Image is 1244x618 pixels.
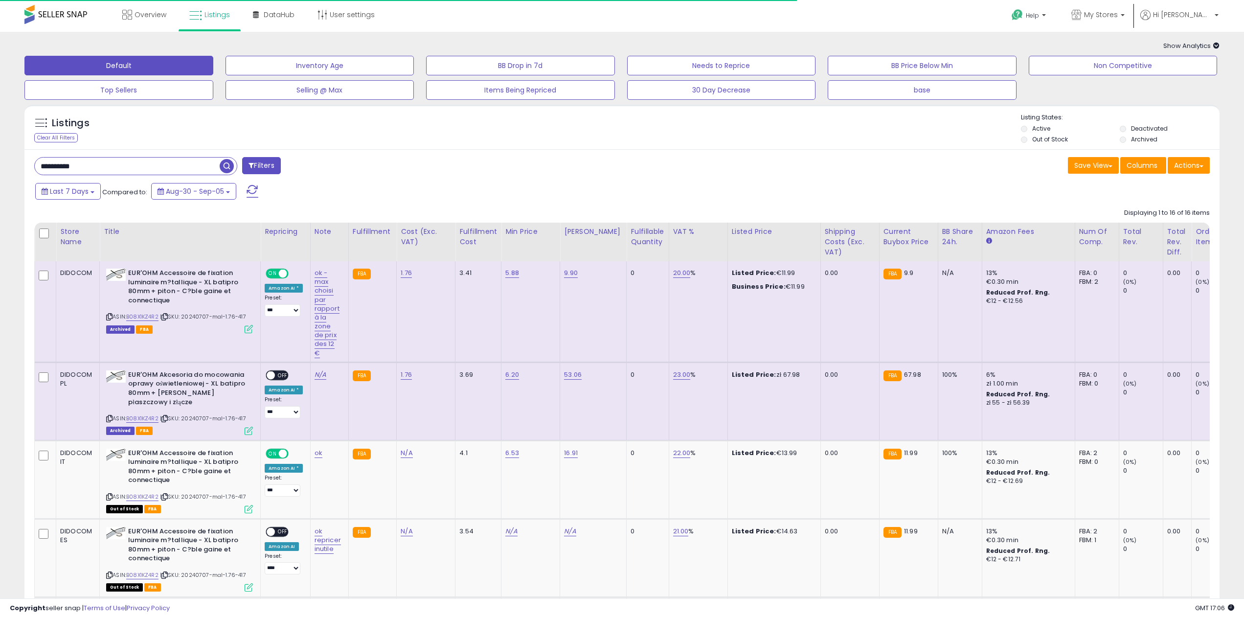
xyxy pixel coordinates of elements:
[401,268,412,278] a: 1.76
[459,227,497,247] div: Fulfillment Cost
[265,542,299,551] div: Amazon AI
[986,449,1067,458] div: 13%
[1196,269,1235,277] div: 0
[1167,227,1188,257] div: Total Rev. Diff.
[673,370,691,380] a: 23.00
[732,282,786,291] b: Business Price:
[673,268,691,278] a: 20.00
[986,468,1050,477] b: Reduced Prof. Rng.
[128,527,247,566] b: EUR'OHM Accessoire de fixation luminaire m?tallique - XL batipro 80mm + piton - C?ble gaine et co...
[986,547,1050,555] b: Reduced Prof. Rng.
[1196,227,1231,247] div: Ordered Items
[986,237,992,246] small: Amazon Fees.
[505,227,556,237] div: Min Price
[315,526,341,554] a: ok repricer inutile
[60,527,92,545] div: DIDOCOM ES
[942,269,974,277] div: N/A
[426,56,615,75] button: BB Drop in 7d
[50,186,89,196] span: Last 7 Days
[265,464,303,473] div: Amazon AI *
[986,458,1067,466] div: €0.30 min
[35,183,101,200] button: Last 7 Days
[673,269,720,277] div: %
[426,80,615,100] button: Items Being Repriced
[126,414,158,423] a: B08X1KZ4R2
[401,526,412,536] a: N/A
[942,227,978,247] div: BB Share 24h.
[1196,370,1235,379] div: 0
[732,527,813,536] div: €14.63
[287,270,303,278] span: OFF
[24,56,213,75] button: Default
[264,10,294,20] span: DataHub
[135,10,166,20] span: Overview
[986,277,1067,286] div: €0.30 min
[1021,113,1220,122] p: Listing States:
[1123,545,1163,553] div: 0
[151,183,236,200] button: Aug-30 - Sep-05
[1004,1,1056,32] a: Help
[353,527,371,538] small: FBA
[986,227,1071,237] div: Amazon Fees
[627,56,816,75] button: Needs to Reprice
[315,268,339,358] a: ok - max choisi par rapport à la zone de prix des 12 €
[1123,370,1163,379] div: 0
[1196,536,1209,544] small: (0%)
[128,449,247,487] b: EUR'OHM Accessoire de fixation luminaire m?tallique - XL batipro 80mm + piton - C?ble gaine et co...
[106,505,143,513] span: All listings that are currently out of stock and unavailable for purchase on Amazon
[986,297,1067,305] div: €12 - €12.56
[265,553,303,575] div: Preset:
[126,493,158,501] a: B08X1KZ4R2
[883,449,902,459] small: FBA
[60,269,92,277] div: DIDOCOM
[986,527,1067,536] div: 13%
[106,583,143,592] span: All listings that are currently out of stock and unavailable for purchase on Amazon
[732,282,813,291] div: €11.99
[986,536,1067,545] div: €0.30 min
[60,449,92,466] div: DIDOCOM IT
[505,370,519,380] a: 6.20
[1079,370,1111,379] div: FBA: 0
[1123,527,1163,536] div: 0
[1123,380,1137,388] small: (0%)
[401,227,451,247] div: Cost (Exc. VAT)
[60,227,95,247] div: Store Name
[1196,449,1235,458] div: 0
[986,288,1050,297] b: Reduced Prof. Rng.
[1124,208,1210,218] div: Displaying 1 to 16 of 16 items
[828,80,1017,100] button: base
[1123,227,1159,247] div: Total Rev.
[1079,536,1111,545] div: FBM: 1
[1029,56,1218,75] button: Non Competitive
[459,269,494,277] div: 3.41
[459,449,494,458] div: 4.1
[1127,160,1157,170] span: Columns
[106,449,253,512] div: ASIN:
[1120,157,1166,174] button: Columns
[564,448,578,458] a: 16.91
[160,493,246,501] span: | SKU: 20240707-mal-1.76-417
[564,370,582,380] a: 53.06
[1032,135,1068,143] label: Out of Stock
[564,227,622,237] div: [PERSON_NAME]
[10,604,170,613] div: seller snap | |
[1196,527,1235,536] div: 0
[986,477,1067,485] div: €12 - €12.69
[942,527,974,536] div: N/A
[1079,527,1111,536] div: FBA: 2
[144,505,161,513] span: FBA
[1123,466,1163,475] div: 0
[1079,277,1111,286] div: FBM: 2
[1123,536,1137,544] small: (0%)
[986,370,1067,379] div: 6%
[732,449,813,458] div: €13.99
[126,313,158,321] a: B08X1KZ4R2
[883,527,902,538] small: FBA
[986,390,1050,398] b: Reduced Prof. Rng.
[265,475,303,497] div: Preset:
[732,370,813,379] div: zł 67.98
[1196,545,1235,553] div: 0
[986,269,1067,277] div: 13%
[136,325,153,334] span: FBA
[883,370,902,381] small: FBA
